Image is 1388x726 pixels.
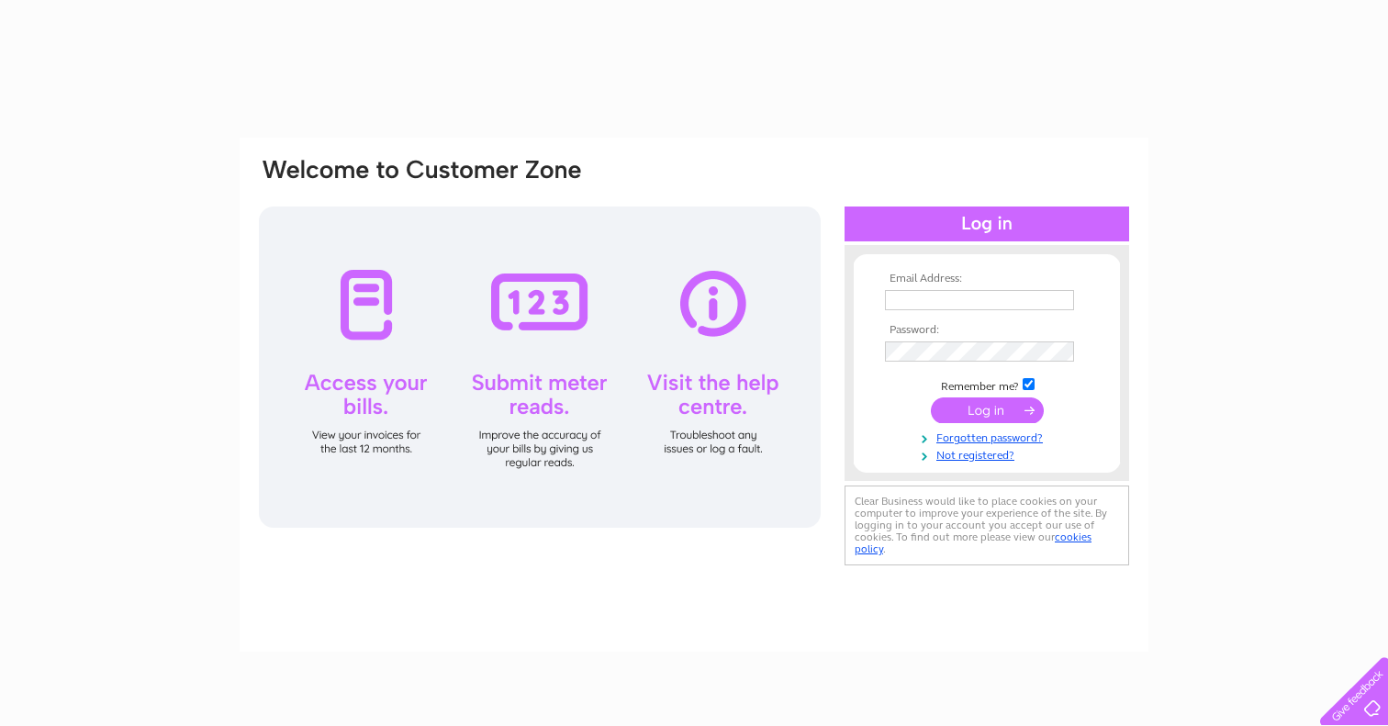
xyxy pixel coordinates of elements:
input: Submit [931,397,1044,423]
th: Email Address: [880,273,1093,285]
div: Clear Business would like to place cookies on your computer to improve your experience of the sit... [845,486,1129,565]
td: Remember me? [880,375,1093,394]
a: Not registered? [885,445,1093,463]
a: Forgotten password? [885,428,1093,445]
th: Password: [880,324,1093,337]
a: cookies policy [855,531,1091,555]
